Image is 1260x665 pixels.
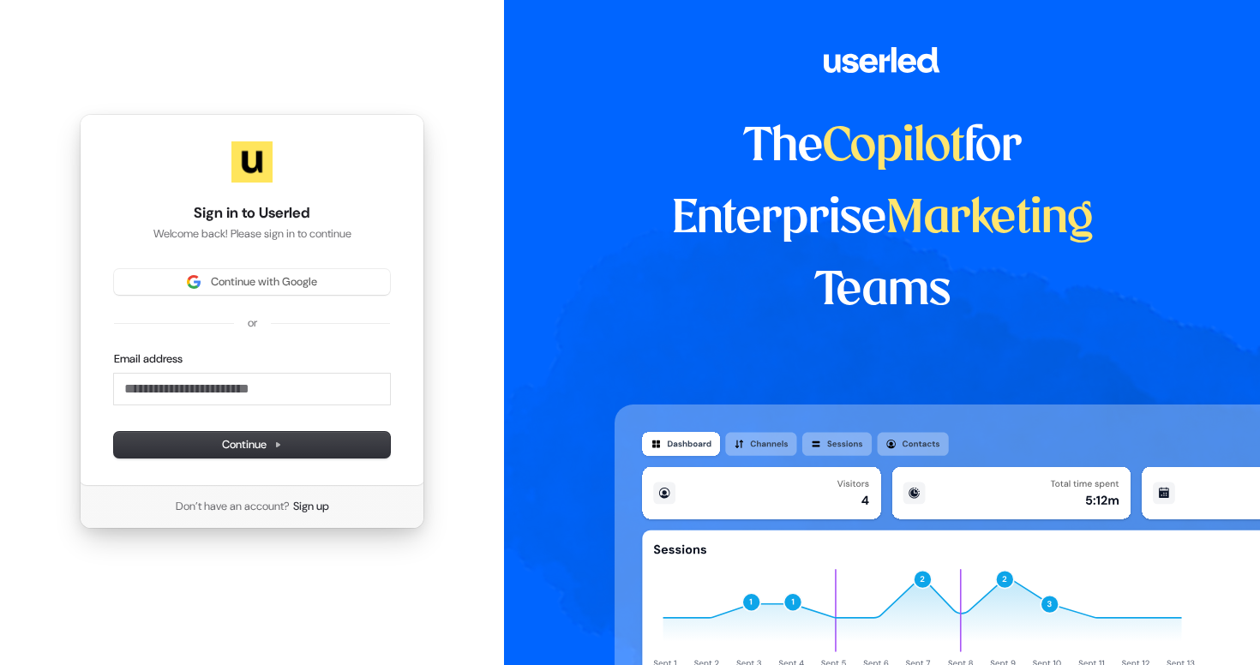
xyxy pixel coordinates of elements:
p: Welcome back! Please sign in to continue [114,226,390,242]
h1: The for Enterprise Teams [615,111,1150,327]
span: Continue with Google [211,274,317,290]
img: Userled [231,141,273,183]
span: Marketing [886,197,1094,242]
button: Continue [114,432,390,458]
h1: Sign in to Userled [114,203,390,224]
a: Sign up [293,499,329,514]
label: Email address [114,351,183,367]
span: Copilot [823,125,964,170]
span: Don’t have an account? [176,499,290,514]
span: Continue [222,437,282,452]
p: or [248,315,257,331]
img: Sign in with Google [187,275,201,289]
button: Sign in with GoogleContinue with Google [114,269,390,295]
